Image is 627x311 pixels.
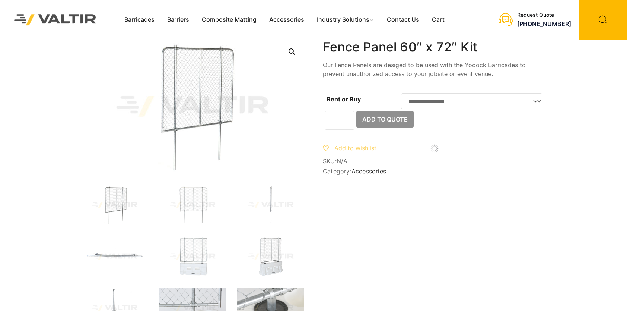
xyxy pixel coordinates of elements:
a: Composite Matting [195,14,263,25]
h1: Fence Panel 60″ x 72″ Kit [323,40,546,55]
img: FencePnl_60x72_3Q.jpg [81,185,148,225]
a: Contact Us [381,14,426,25]
img: FencePnl_60x72_x2.jpg [237,236,304,277]
img: FencePnl_60x72_Front.jpg [159,185,226,225]
a: Accessories [263,14,311,25]
div: Request Quote [517,12,571,18]
a: Barricades [118,14,161,25]
img: FencePnl_60x72_Side.jpg [237,185,304,225]
a: Accessories [351,167,386,175]
a: Industry Solutions [311,14,381,25]
span: Category: [323,168,546,175]
input: Product quantity [325,111,354,130]
img: FencePnl_60x72_x1.jpg [159,236,226,277]
span: N/A [337,157,348,165]
a: Barriers [161,14,195,25]
img: FencePnl_60x72_Top.jpg [81,236,148,277]
span: SKU: [323,158,546,165]
label: Rent or Buy [327,95,361,103]
button: Add to Quote [356,111,414,128]
p: Our Fence Panels are desiged to be used with the Yodock Barricades to prevent unauthorized access... [323,60,546,78]
a: Cart [426,14,451,25]
a: [PHONE_NUMBER] [517,20,571,28]
img: Valtir Rentals [6,6,105,34]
